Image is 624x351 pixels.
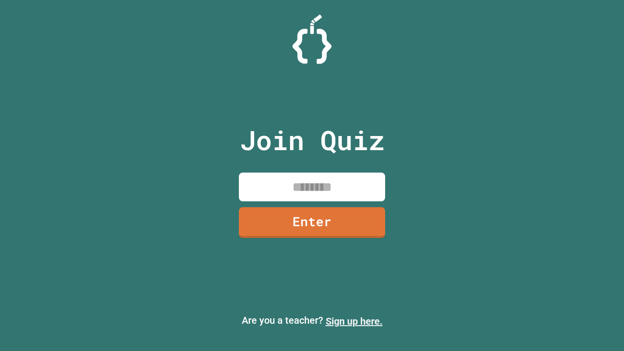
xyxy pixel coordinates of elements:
a: Sign up here. [326,315,383,327]
img: Logo.svg [292,15,331,64]
p: Join Quiz [240,120,385,160]
iframe: chat widget [543,270,614,311]
p: Are you a teacher? [8,313,616,329]
a: Enter [239,207,385,238]
iframe: chat widget [583,312,614,341]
